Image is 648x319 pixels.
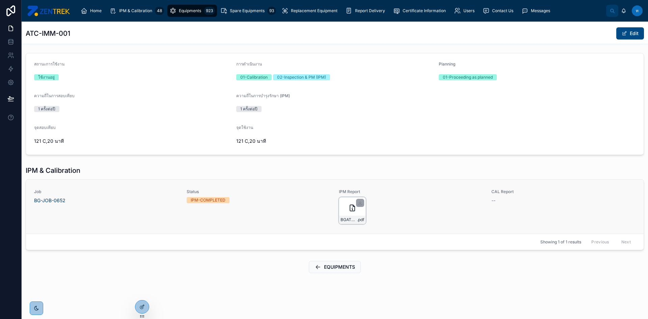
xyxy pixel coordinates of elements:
a: Report Delivery [344,5,390,17]
span: จุดสอบเทียบ [34,125,56,130]
span: สถานะการใช้งาน [34,61,64,67]
span: Status [187,189,331,194]
span: CAL Report [491,189,636,194]
div: scrollable content [75,3,606,18]
div: 48 [155,7,164,15]
div: 01-Proceeding as planned [443,74,493,80]
a: Replacement Equipment [279,5,342,17]
div: 1 ครั้งต่อปี [38,106,55,112]
span: 121 C,20 นาที [34,138,231,144]
span: การดำเนินงาน [236,61,262,67]
span: 121 C,20 นาที [236,138,383,144]
div: IPM-COMPLETED [191,197,225,203]
a: Equipments923 [167,5,217,17]
span: IPM Report [339,189,483,194]
a: Messages [519,5,555,17]
div: 923 [204,7,215,15]
span: Replacement Equipment [291,8,337,14]
span: Report Delivery [355,8,385,14]
h1: ATC-IMM-001 [26,29,70,38]
span: BGATC-25006-ATC-IMM-001Ver.4 [341,217,357,222]
span: Contact Us [492,8,513,14]
span: Job [34,189,179,194]
span: จุดใช้งาน [236,125,253,130]
span: Certificate Information [403,8,446,14]
span: .pdf [357,217,364,222]
span: Messages [531,8,550,14]
span: ความถี่ในการบำรุงรักษา (IPM) [236,93,290,98]
a: Spare Equipments93 [218,5,278,17]
button: EQUIPMENTS [309,261,361,273]
span: ความถี่ในการสอบเทียบ [34,93,75,98]
span: EQUIPMENTS [324,264,355,270]
span: Equipments [179,8,201,14]
div: 01-Calibration [240,74,268,80]
a: JobBG-JOB-0652StatusIPM-COMPLETEDIPM ReportBGATC-25006-ATC-IMM-001Ver.4.pdfCAL Report-- [26,180,644,234]
span: IPM & Calibration [119,8,152,14]
a: Home [79,5,106,17]
div: 93 [267,7,276,15]
h1: IPM & Calibration [26,166,80,175]
button: Edit [616,27,644,39]
span: Spare Equipments [230,8,265,14]
div: 1 ครั้งต่อปี [240,106,258,112]
div: 02-Inspection & PM (IPM) [277,74,326,80]
a: IPM & Calibration48 [108,5,166,17]
span: Showing 1 of 1 results [540,239,581,245]
a: Certificate Information [391,5,451,17]
a: Contact Us [481,5,518,17]
div: ใช้งานอยู่ [38,74,55,80]
span: ท [636,8,639,14]
span: -- [491,197,495,204]
span: Home [90,8,102,14]
span: Planning [439,61,455,67]
span: Users [463,8,475,14]
a: BG-JOB-0652 [34,197,65,204]
img: App logo [27,5,70,16]
a: Users [452,5,479,17]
